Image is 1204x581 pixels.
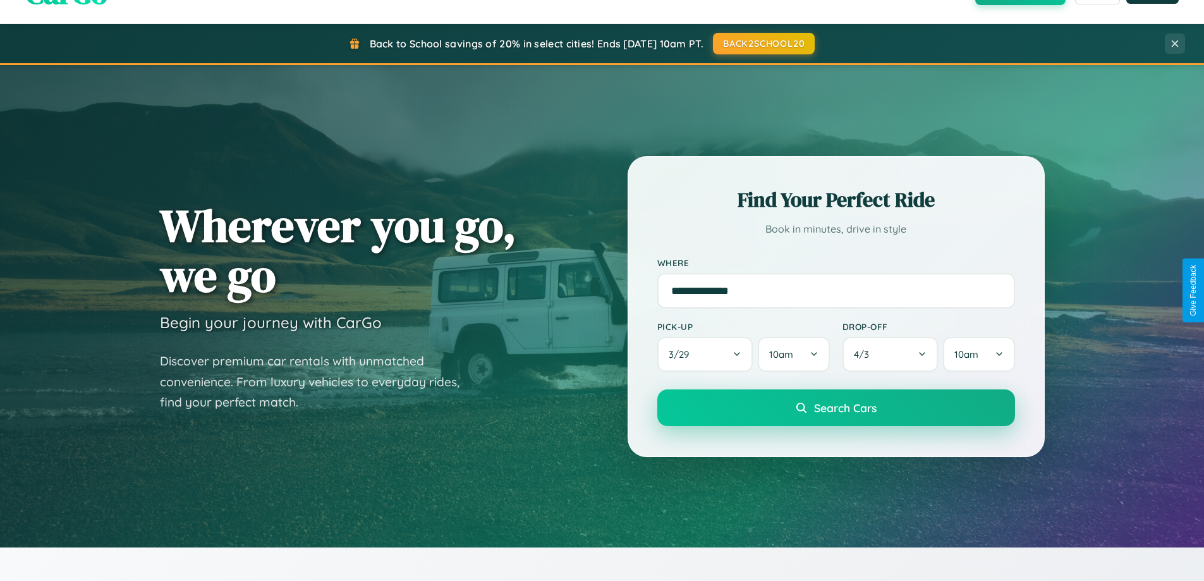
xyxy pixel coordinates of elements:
button: BACK2SCHOOL20 [713,33,815,54]
button: 10am [943,337,1014,372]
span: 4 / 3 [854,348,875,360]
button: 3/29 [657,337,753,372]
button: 10am [758,337,829,372]
label: Pick-up [657,321,830,332]
div: Give Feedback [1189,265,1198,316]
span: Search Cars [814,401,877,415]
h2: Find Your Perfect Ride [657,186,1015,214]
button: Search Cars [657,389,1015,426]
button: 4/3 [842,337,939,372]
span: 10am [769,348,793,360]
span: Back to School savings of 20% in select cities! Ends [DATE] 10am PT. [370,37,703,50]
span: 10am [954,348,978,360]
h3: Begin your journey with CarGo [160,313,382,332]
p: Discover premium car rentals with unmatched convenience. From luxury vehicles to everyday rides, ... [160,351,476,413]
span: 3 / 29 [669,348,695,360]
label: Where [657,257,1015,268]
h1: Wherever you go, we go [160,200,516,300]
p: Book in minutes, drive in style [657,220,1015,238]
label: Drop-off [842,321,1015,332]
